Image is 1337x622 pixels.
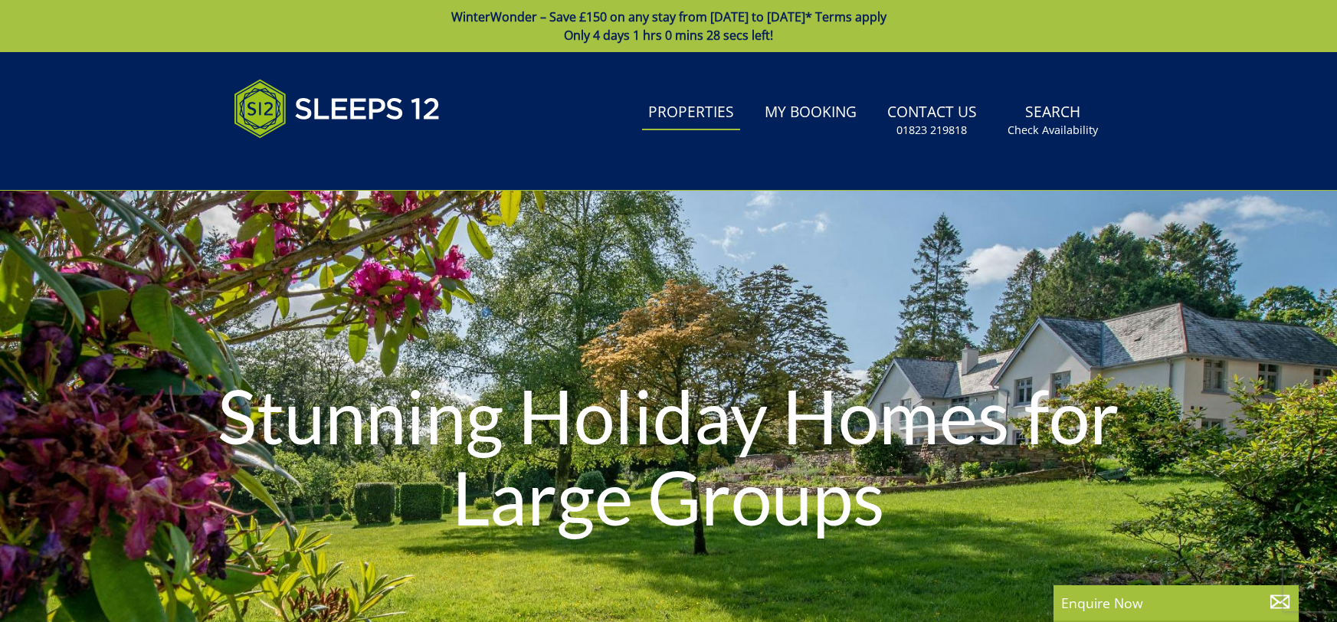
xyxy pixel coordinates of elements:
small: 01823 219818 [896,123,967,138]
a: My Booking [759,96,863,130]
span: Only 4 days 1 hrs 0 mins 28 secs left! [564,27,773,44]
a: Contact Us01823 219818 [881,96,983,146]
p: Enquire Now [1061,593,1291,613]
img: Sleeps 12 [234,70,441,147]
h1: Stunning Holiday Homes for Large Groups [201,345,1137,568]
small: Check Availability [1008,123,1098,138]
a: SearchCheck Availability [1001,96,1104,146]
iframe: Customer reviews powered by Trustpilot [226,156,387,169]
a: Properties [642,96,740,130]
